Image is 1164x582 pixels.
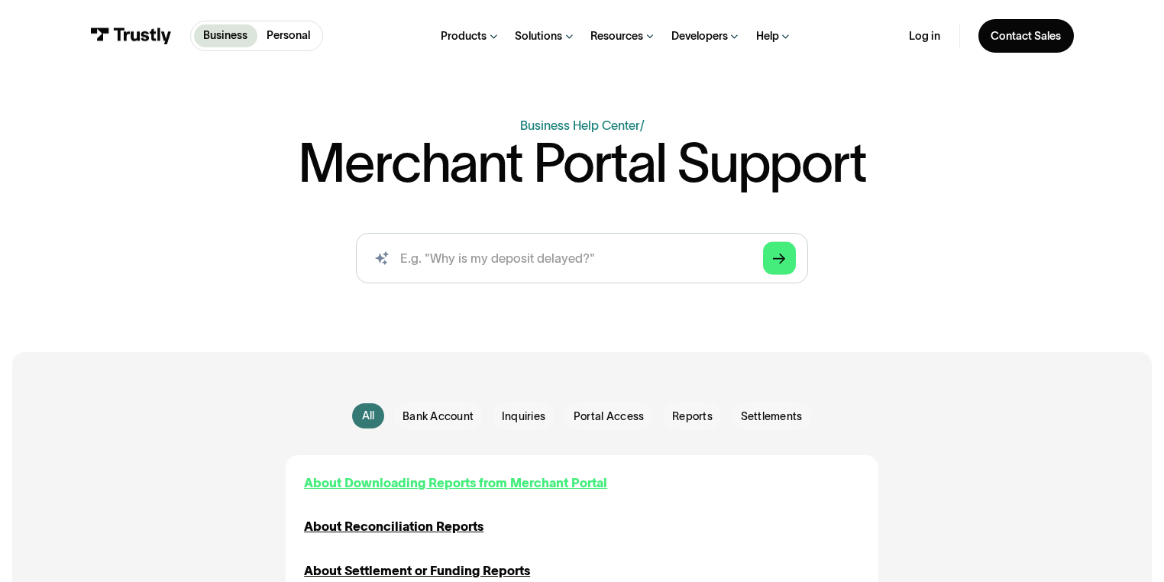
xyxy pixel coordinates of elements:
[978,19,1074,52] a: Contact Sales
[352,403,383,428] a: All
[362,408,375,423] div: All
[403,409,474,424] span: Bank Account
[203,27,247,44] p: Business
[756,29,779,44] div: Help
[194,24,257,47] a: Business
[298,135,866,190] h1: Merchant Portal Support
[672,409,713,424] span: Reports
[515,29,562,44] div: Solutions
[741,409,803,424] span: Settlements
[356,233,809,283] form: Search
[286,402,879,430] form: Email Form
[502,409,545,424] span: Inquiries
[590,29,643,44] div: Resources
[356,233,809,283] input: search
[441,29,487,44] div: Products
[304,517,483,536] a: About Reconciliation Reports
[991,29,1061,44] div: Contact Sales
[90,27,171,44] img: Trustly Logo
[304,474,607,493] a: About Downloading Reports from Merchant Portal
[257,24,320,47] a: Personal
[909,29,940,44] a: Log in
[520,118,640,132] a: Business Help Center
[574,409,644,424] span: Portal Access
[267,27,310,44] p: Personal
[640,118,645,132] div: /
[304,561,530,580] a: About Settlement or Funding Reports
[671,29,728,44] div: Developers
